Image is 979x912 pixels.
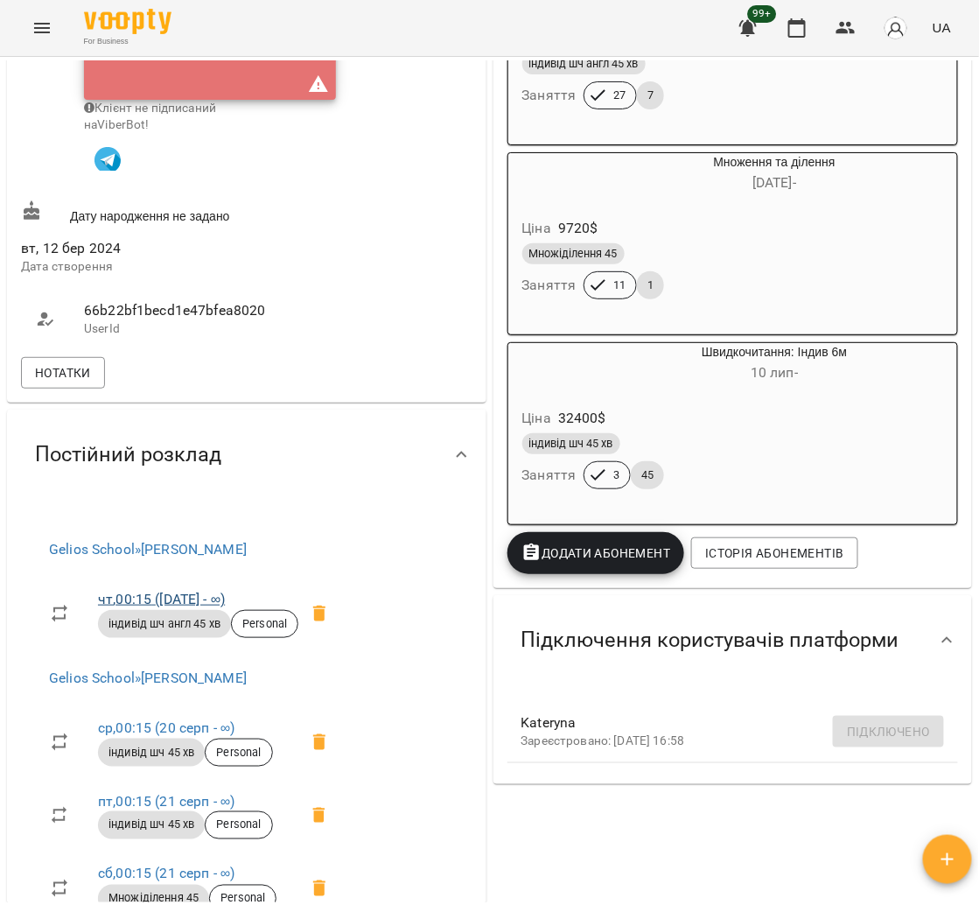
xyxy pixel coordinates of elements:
a: пт,00:15 (21 серп - ∞) [98,793,234,810]
span: індивід шч 45 хв [98,817,205,833]
span: Kateryna [521,712,917,733]
span: індивід шч 45 хв [98,745,205,761]
a: Gelios School»[PERSON_NAME] [49,541,247,558]
span: Personal [232,616,297,632]
span: Історія абонементів [705,543,843,564]
a: Gelios School»[PERSON_NAME] [49,670,247,686]
span: 27 [603,88,636,103]
span: Множіділення 45 [522,246,625,262]
span: 66b22bf1becd1e47bfea8020 [84,300,229,321]
p: UserId [84,320,229,338]
span: 99+ [748,5,777,23]
p: 9720 $ [558,218,598,239]
h6: Заняття [522,83,577,108]
a: ср,00:15 (20 серп - ∞) [98,719,234,736]
span: Множіділення 45 [98,891,209,907]
span: Personal [210,891,276,907]
h6: Заняття [522,463,577,488]
span: UA [933,18,951,37]
p: Дата створення [21,258,243,276]
button: Додати Абонемент [507,532,685,574]
button: Історія абонементів [691,537,857,569]
button: Множення та ділення[DATE]- Ціна9720$Множіділення 45Заняття111 [508,153,958,320]
div: Швидкочитання: Індив 6м [508,343,592,385]
span: Постійний розклад [35,441,221,468]
h6: Ціна [522,406,552,431]
span: Клієнт не підписаний на ViberBot! [84,101,216,132]
div: Постійний розклад [7,410,486,500]
img: Telegram [94,147,121,173]
div: Дату народження не задано [17,197,247,229]
span: 45 [631,467,664,483]
span: 7 [637,88,664,103]
span: Додати Абонемент [521,543,671,564]
span: 3 [603,467,630,483]
span: вт, 12 бер 2024 [21,238,243,259]
span: Видалити приватний урок Попроцька Ольга Романівна пт 00:15 клієнта Катерина Троценко [298,795,340,837]
span: індивід шч англ 45 хв [522,56,646,72]
span: For Business [84,36,171,47]
div: Швидкочитання: Індив 6м [592,343,958,385]
a: сб,00:15 (21 серп - ∞) [98,866,234,882]
button: Menu [21,7,63,49]
button: UA [926,11,958,44]
span: Підключення користувачів платформи [521,627,899,654]
span: 10 лип - [751,364,798,381]
div: Підключення користувачів платформи [493,595,973,685]
button: Нотатки [21,357,105,389]
span: Personal [206,817,271,833]
a: чт,00:15 ([DATE] - ∞) [98,591,225,607]
span: Нотатки [35,362,91,383]
div: Множення та ділення [508,153,592,195]
span: Personal [206,745,271,761]
span: Видалити приватний урок Попроцька Ольга Романівна ср 00:15 клієнта Катерина Троценко [298,721,340,763]
span: 11 [603,277,636,293]
span: індивід шч 45 хв [522,436,620,452]
img: avatar_s.png [884,16,908,40]
span: Видалити приватний урок Попроцька Ольга Романівна сб 00:15 клієнта Катерина Троценко [298,867,340,909]
p: Зареєстровано: [DATE] 16:58 [521,733,917,750]
span: 1 [637,277,664,293]
span: індивід шч англ 45 хв [98,616,231,632]
button: Швидкочитання: Індив 6м10 лип- Ціна32400$індивід шч 45 хвЗаняття345 [508,343,958,510]
div: Множення та ділення [592,153,958,195]
img: Voopty Logo [84,9,171,34]
span: Видалити приватний урок Курбанова Софія чт 00:15 клієнта Катерина Троценко [298,593,340,635]
h6: Заняття [522,273,577,298]
span: [DATE] - [752,174,796,191]
button: Клієнт підписаний на VooptyBot [84,134,131,181]
h6: Ціна [522,216,552,241]
p: 32400 $ [558,408,606,429]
